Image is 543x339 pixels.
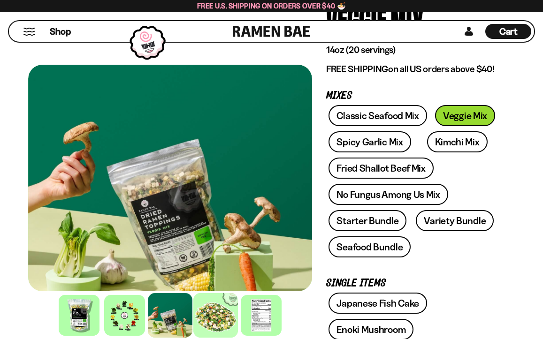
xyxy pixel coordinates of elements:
[329,210,406,231] a: Starter Bundle
[326,63,501,75] p: on all US orders above $40!
[329,293,427,314] a: Japanese Fish Cake
[197,1,346,10] span: Free U.S. Shipping on Orders over $40 🍜
[23,28,36,36] button: Mobile Menu Trigger
[329,158,433,179] a: Fried Shallot Beef Mix
[326,279,501,288] p: Single Items
[329,131,411,152] a: Spicy Garlic Mix
[329,184,448,205] a: No Fungus Among Us Mix
[329,236,411,257] a: Seafood Bundle
[499,26,518,37] span: Cart
[326,63,388,75] strong: FREE SHIPPING
[427,131,488,152] a: Kimchi Mix
[485,21,531,42] div: Cart
[50,24,71,39] a: Shop
[416,210,494,231] a: Variety Bundle
[329,105,427,126] a: Classic Seafood Mix
[326,91,501,100] p: Mixes
[50,25,71,38] span: Shop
